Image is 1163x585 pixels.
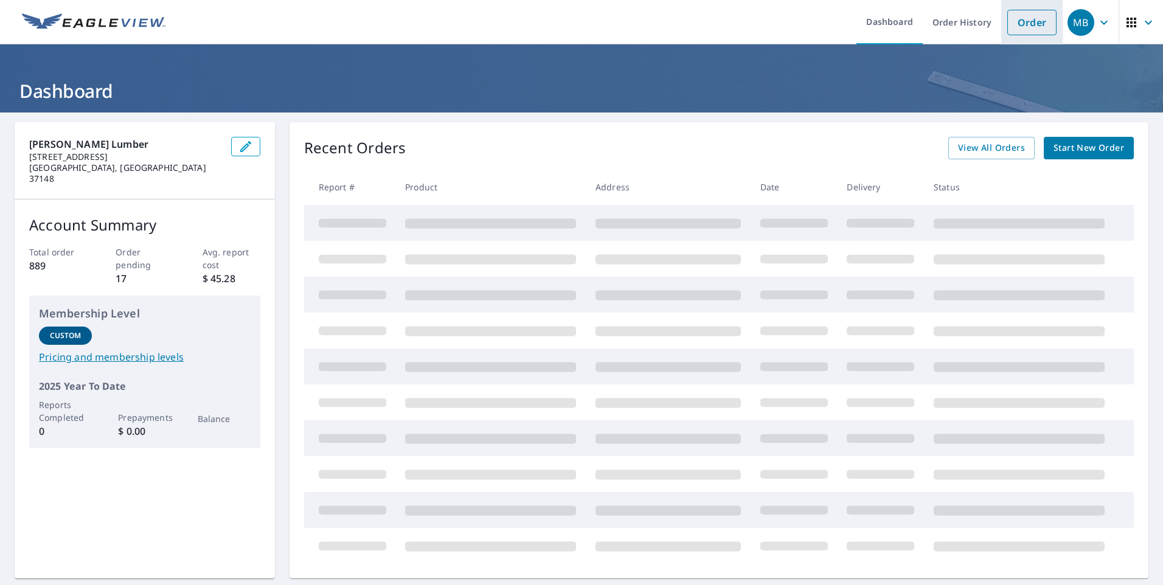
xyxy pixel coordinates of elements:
p: Custom [50,330,82,341]
span: Start New Order [1054,140,1124,156]
p: [PERSON_NAME] Lumber [29,137,221,151]
a: View All Orders [948,137,1035,159]
p: Prepayments [118,411,171,424]
th: Date [751,169,838,205]
p: Total order [29,246,87,258]
h1: Dashboard [15,78,1148,103]
img: EV Logo [22,13,165,32]
th: Product [395,169,586,205]
a: Pricing and membership levels [39,350,251,364]
p: [STREET_ADDRESS] [29,151,221,162]
p: 889 [29,258,87,273]
p: $ 45.28 [203,271,260,286]
p: 0 [39,424,92,438]
p: $ 0.00 [118,424,171,438]
p: Account Summary [29,214,260,236]
p: [GEOGRAPHIC_DATA], [GEOGRAPHIC_DATA] 37148 [29,162,221,184]
th: Delivery [837,169,924,205]
span: View All Orders [958,140,1025,156]
th: Address [586,169,751,205]
th: Report # [304,169,396,205]
p: 17 [116,271,173,286]
div: MB [1068,9,1094,36]
p: Order pending [116,246,173,271]
p: Balance [198,412,251,425]
a: Order [1007,10,1057,35]
p: 2025 Year To Date [39,379,251,393]
p: Recent Orders [304,137,406,159]
th: Status [924,169,1114,205]
p: Reports Completed [39,398,92,424]
p: Membership Level [39,305,251,322]
a: Start New Order [1044,137,1134,159]
p: Avg. report cost [203,246,260,271]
